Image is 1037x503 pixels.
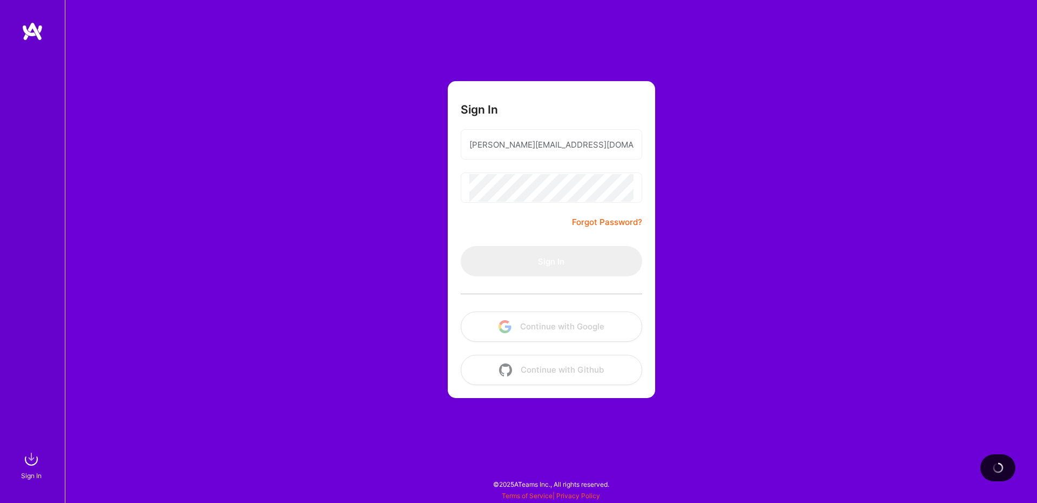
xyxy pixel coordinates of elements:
[21,470,42,481] div: Sign In
[502,492,553,500] a: Terms of Service
[461,312,642,342] button: Continue with Google
[461,103,498,116] h3: Sign In
[556,492,600,500] a: Privacy Policy
[461,355,642,385] button: Continue with Github
[23,448,42,481] a: sign inSign In
[22,22,43,41] img: logo
[499,363,512,376] img: icon
[572,216,642,229] a: Forgot Password?
[461,246,642,276] button: Sign In
[469,131,634,158] input: Email...
[502,492,600,500] span: |
[991,461,1005,475] img: loading
[65,471,1037,498] div: © 2025 ATeams Inc., All rights reserved.
[21,448,42,470] img: sign in
[499,320,511,333] img: icon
